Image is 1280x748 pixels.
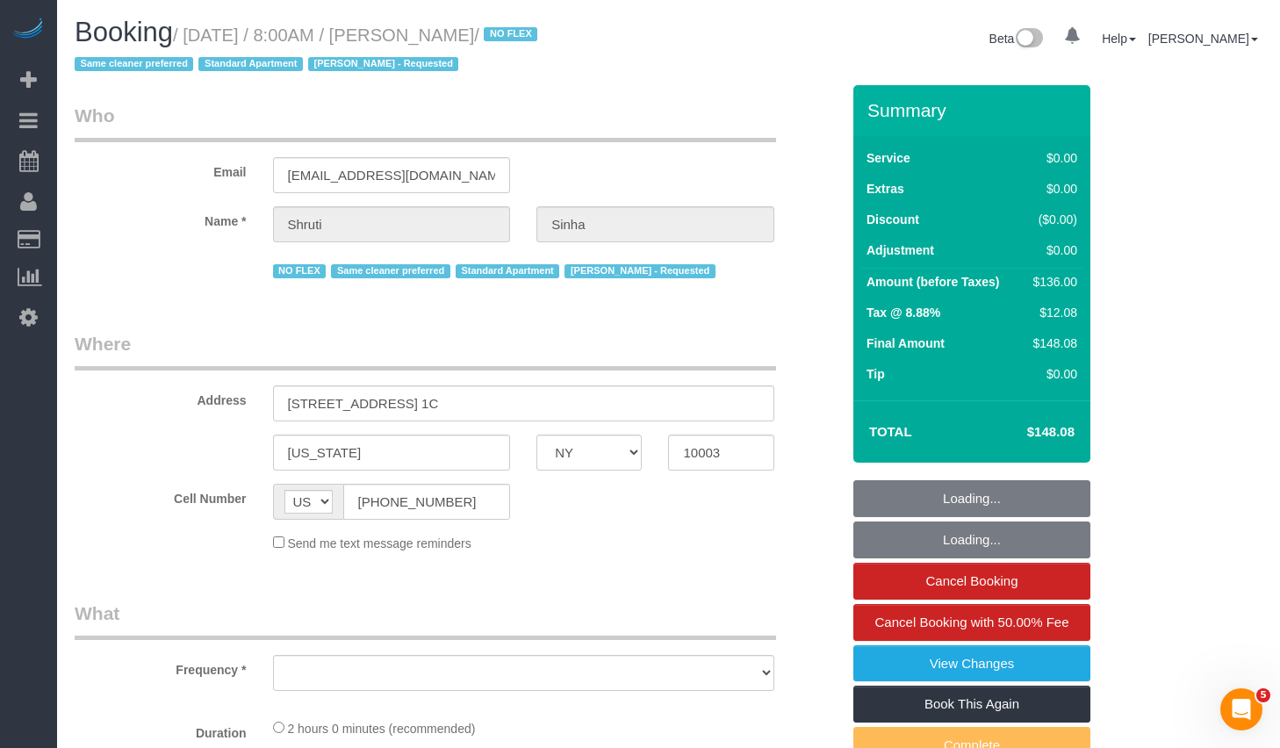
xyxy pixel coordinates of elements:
a: Book This Again [853,686,1090,723]
label: Address [61,385,260,409]
label: Extras [867,180,904,198]
h3: Summary [867,100,1082,120]
img: New interface [1014,28,1043,51]
iframe: Intercom live chat [1220,688,1262,730]
input: Email [273,157,511,193]
span: Standard Apartment [456,264,560,278]
span: Booking [75,17,173,47]
input: City [273,435,511,471]
label: Cell Number [61,484,260,507]
input: Cell Number [343,484,511,520]
small: / [DATE] / 8:00AM / [PERSON_NAME] [75,25,543,75]
span: NO FLEX [484,27,537,41]
div: $0.00 [1026,365,1077,383]
div: $0.00 [1026,180,1077,198]
h4: $148.08 [974,425,1075,440]
label: Amount (before Taxes) [867,273,999,291]
label: Frequency * [61,655,260,679]
input: First Name [273,206,511,242]
a: Beta [989,32,1044,46]
input: Last Name [536,206,774,242]
span: Same cleaner preferred [75,57,193,71]
label: Tip [867,365,885,383]
span: Send me text message reminders [287,536,471,550]
div: $136.00 [1026,273,1077,291]
label: Service [867,149,910,167]
span: [PERSON_NAME] - Requested [564,264,715,278]
div: $0.00 [1026,241,1077,259]
a: [PERSON_NAME] [1148,32,1258,46]
legend: Who [75,103,776,142]
a: Cancel Booking with 50.00% Fee [853,604,1090,641]
a: View Changes [853,645,1090,682]
label: Email [61,157,260,181]
span: 2 hours 0 minutes (recommended) [287,722,475,736]
label: Tax @ 8.88% [867,304,940,321]
label: Name * [61,206,260,230]
span: Standard Apartment [198,57,303,71]
span: Same cleaner preferred [331,264,449,278]
a: Help [1102,32,1136,46]
span: 5 [1256,688,1270,702]
a: Cancel Booking [853,563,1090,600]
div: ($0.00) [1026,211,1077,228]
img: Automaid Logo [11,18,46,42]
label: Final Amount [867,334,945,352]
legend: What [75,601,776,640]
legend: Where [75,331,776,370]
span: [PERSON_NAME] - Requested [308,57,458,71]
div: $12.08 [1026,304,1077,321]
input: Zip Code [668,435,773,471]
span: Cancel Booking with 50.00% Fee [875,615,1069,629]
span: NO FLEX [273,264,327,278]
label: Discount [867,211,919,228]
div: $0.00 [1026,149,1077,167]
label: Duration [61,718,260,742]
strong: Total [869,424,912,439]
label: Adjustment [867,241,934,259]
div: $148.08 [1026,334,1077,352]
